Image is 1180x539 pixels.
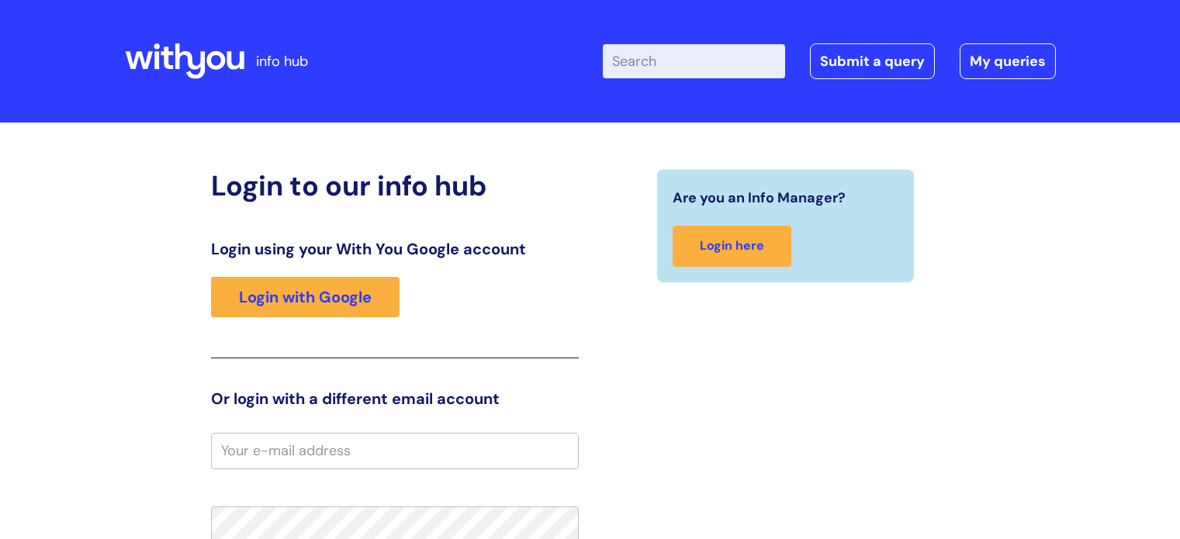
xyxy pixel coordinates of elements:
[211,169,579,202] h2: Login to our info hub
[673,226,791,267] a: Login here
[211,240,579,258] h3: Login using your With You Google account
[211,389,579,408] h3: Or login with a different email account
[211,277,400,317] a: Login with Google
[211,433,579,468] input: Your e-mail address
[960,43,1056,79] a: My queries
[256,49,308,74] p: info hub
[603,44,785,78] input: Search
[810,43,935,79] a: Submit a query
[673,185,846,210] span: Are you an Info Manager?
